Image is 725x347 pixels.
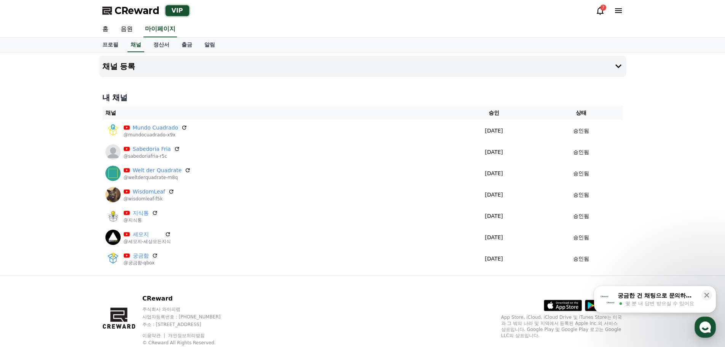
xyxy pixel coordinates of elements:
[124,238,171,245] p: @세모지-세상모든지식
[573,148,589,156] p: 승인됨
[124,217,158,223] p: @지식통
[596,6,605,15] a: 7
[102,5,159,17] a: CReward
[124,260,158,266] p: @궁금함-qbox
[105,166,121,181] img: Welt der Quadrate
[501,314,623,339] p: App Store, iCloud, iCloud Drive 및 iTunes Store는 미국과 그 밖의 나라 및 지역에서 등록된 Apple Inc.의 서비스 상표입니다. Goo...
[168,333,205,338] a: 개인정보처리방침
[133,166,182,174] a: Welt der Quadrate
[573,233,589,241] p: 승인됨
[451,255,536,263] p: [DATE]
[105,123,121,138] img: Mundo Cuadrado
[133,209,149,217] a: 지식통
[573,191,589,199] p: 승인됨
[175,38,198,52] a: 출금
[143,21,177,37] a: 마이페이지
[573,212,589,220] p: 승인됨
[451,191,536,199] p: [DATE]
[600,5,606,11] div: 7
[105,230,121,245] img: 세모지
[127,38,144,52] a: 채널
[105,251,121,266] img: 궁금함
[133,145,171,153] a: Sabedoria Fria
[142,294,235,303] p: CReward
[540,106,623,120] th: 상태
[105,144,121,160] img: Sabedoria Fria
[96,21,115,37] a: 홈
[133,230,162,238] a: 세모지
[142,333,166,338] a: 이용약관
[124,132,188,138] p: @mundocuadrado-x9x
[105,187,121,202] img: WisdomLeaf
[451,148,536,156] p: [DATE]
[142,321,235,328] p: 주소 : [STREET_ADDRESS]
[133,124,178,132] a: Mundo Cuadrado
[133,188,165,196] a: WisdomLeaf
[133,252,149,260] a: 궁금함
[99,56,626,77] button: 채널 등록
[102,62,135,70] h4: 채널 등록
[124,153,180,159] p: @sabedoriafria-r5c
[102,92,623,103] h4: 내 채널
[142,306,235,312] p: 주식회사 와이피랩
[573,170,589,177] p: 승인됨
[198,38,221,52] a: 알림
[147,38,175,52] a: 정산서
[115,5,159,17] span: CReward
[166,5,189,16] div: VIP
[448,106,539,120] th: 승인
[451,170,536,177] p: [DATE]
[102,106,449,120] th: 채널
[105,208,121,224] img: 지식통
[115,21,139,37] a: 음원
[573,127,589,135] p: 승인됨
[451,127,536,135] p: [DATE]
[573,255,589,263] p: 승인됨
[96,38,124,52] a: 프로필
[142,314,235,320] p: 사업자등록번호 : [PHONE_NUMBER]
[142,340,235,346] p: © CReward All Rights Reserved.
[124,196,174,202] p: @wisdomleaf-f5k
[451,233,536,241] p: [DATE]
[124,174,191,181] p: @weltderquadrate-m8q
[451,212,536,220] p: [DATE]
